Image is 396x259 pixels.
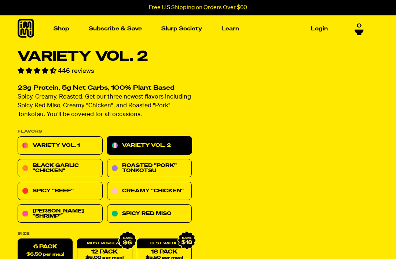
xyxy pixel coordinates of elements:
[51,15,331,42] nav: Main navigation
[107,182,192,200] a: Creamy "Chicken"
[18,50,192,64] h1: Variety Vol. 2
[58,68,94,74] span: 446 reviews
[357,22,362,29] span: 0
[18,85,192,92] h2: 23g Protein, 5g Net Carbs, 100% Plant Based
[18,232,192,236] label: Size
[308,23,331,34] a: Login
[18,68,58,74] span: 4.70 stars
[18,130,192,134] p: Flavors
[107,159,192,178] a: Roasted "Pork" Tonkotsu
[18,159,103,178] a: Black Garlic "Chicken"
[18,137,103,155] a: Variety Vol. 1
[86,23,145,34] a: Subscribe & Save
[18,182,103,200] a: Spicy "Beef"
[107,205,192,223] a: Spicy Red Miso
[355,22,364,35] a: 0
[18,93,192,119] p: Spicy. Creamy. Roasted. Get our three newest flavors including Spicy Red Miso, Creamy "Chicken", ...
[158,23,205,34] a: Slurp Society
[107,137,192,155] a: Variety Vol. 2
[219,23,242,34] a: Learn
[18,205,103,223] a: [PERSON_NAME] "Shrimp"
[149,4,247,11] p: Free U.S Shipping on Orders Over $60
[51,23,72,34] a: Shop
[26,252,64,257] span: $6.50 per meal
